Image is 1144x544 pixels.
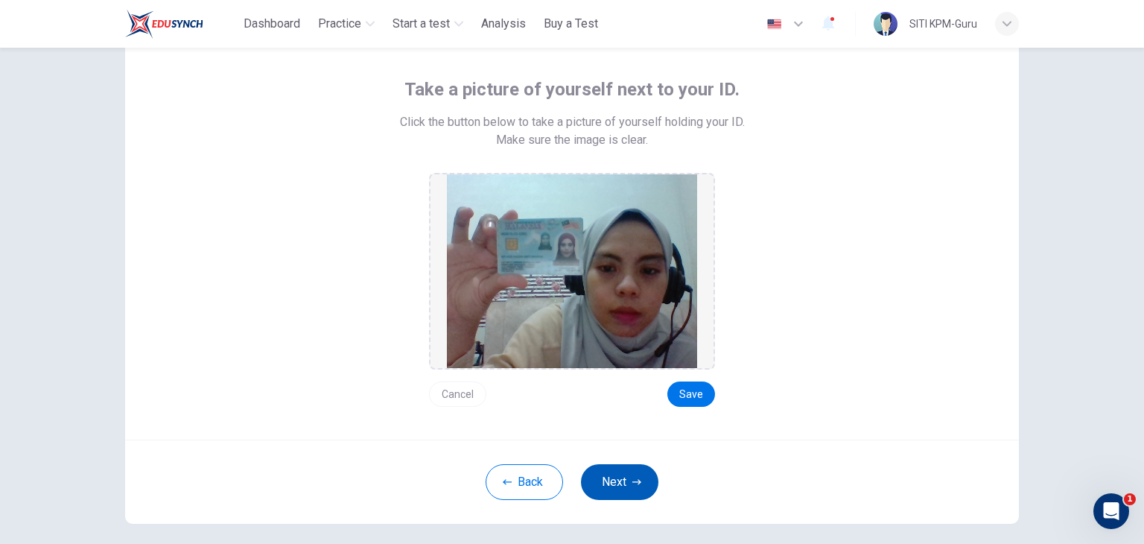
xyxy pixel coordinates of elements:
span: Click the button below to take a picture of yourself holding your ID. [400,113,745,131]
button: Dashboard [238,10,306,37]
span: 1 [1124,493,1136,505]
button: Next [581,464,658,500]
span: Analysis [481,15,526,33]
button: Start a test [387,10,469,37]
div: SITI KPM-Guru [909,15,977,33]
span: Take a picture of yourself next to your ID. [404,78,740,101]
button: Save [667,382,715,407]
button: Analysis [475,10,532,37]
span: Dashboard [244,15,300,33]
img: en [765,19,784,30]
a: ELTC logo [125,9,238,39]
button: Practice [312,10,381,37]
button: Cancel [429,382,486,407]
button: Back [486,464,563,500]
button: Buy a Test [538,10,604,37]
span: Buy a Test [544,15,598,33]
img: preview screemshot [447,174,697,368]
img: ELTC logo [125,9,203,39]
img: Profile picture [874,12,897,36]
iframe: Intercom live chat [1093,493,1129,529]
span: Make sure the image is clear. [496,131,648,149]
span: Practice [318,15,361,33]
span: Start a test [393,15,450,33]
